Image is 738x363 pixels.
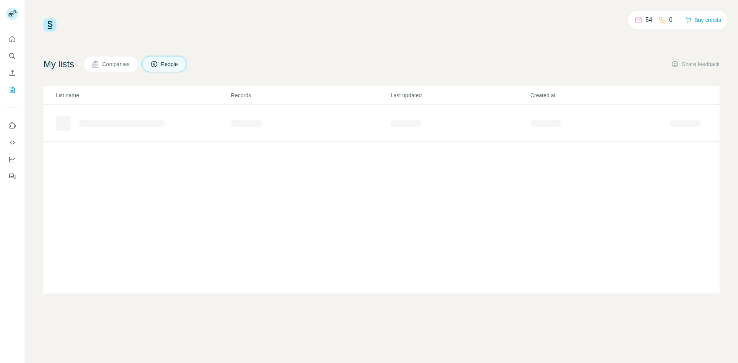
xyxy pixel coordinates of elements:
button: Quick start [6,32,18,46]
button: Dashboard [6,152,18,166]
p: Records [231,91,390,99]
button: Use Surfe API [6,136,18,149]
p: 0 [669,15,673,25]
button: Enrich CSV [6,66,18,80]
p: List name [56,91,230,99]
span: Companies [102,60,130,68]
button: Share feedback [671,60,720,68]
button: Buy credits [685,15,721,25]
p: 54 [645,15,652,25]
h4: My lists [43,58,74,70]
span: People [161,60,179,68]
button: Use Surfe on LinkedIn [6,119,18,133]
img: Surfe Logo [43,18,57,31]
button: My lists [6,83,18,97]
button: Search [6,49,18,63]
p: Last updated [391,91,529,99]
button: Feedback [6,169,18,183]
p: Created at [530,91,669,99]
